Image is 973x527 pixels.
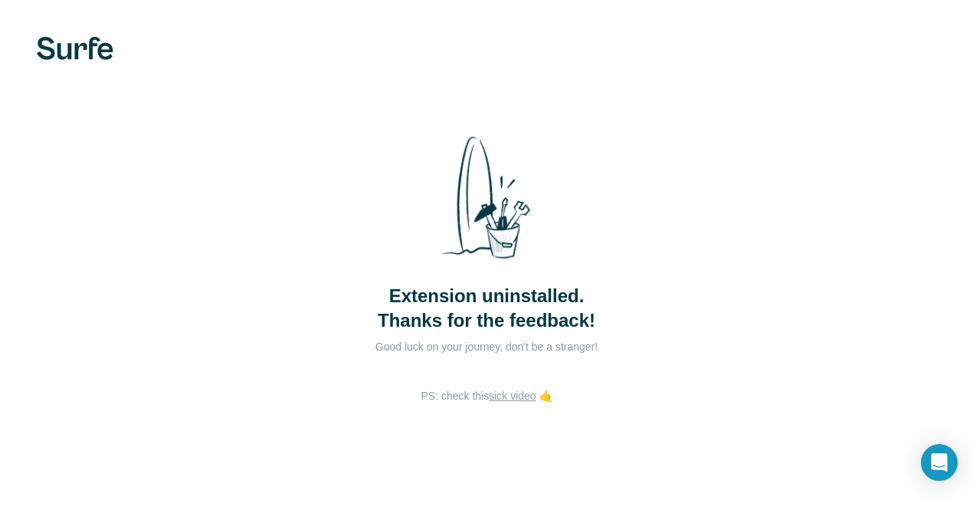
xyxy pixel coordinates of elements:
[378,284,595,333] span: Extension uninstalled. Thanks for the feedback!
[429,124,544,272] img: Surfe Stock Photo - Selling good vibes
[489,390,536,402] a: sick video
[37,37,113,60] img: Surfe's logo
[333,339,640,354] p: Good luck on your journey, don't be a stranger!
[921,444,958,481] div: Open Intercom Messenger
[421,388,552,403] p: PS: check this 🤙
